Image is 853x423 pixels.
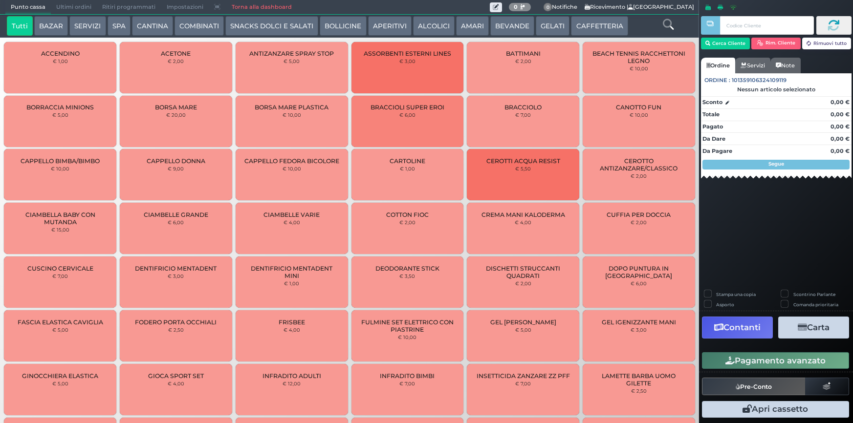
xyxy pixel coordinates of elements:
[132,16,173,36] button: CANTINA
[701,86,852,93] div: Nessun articolo selezionato
[515,381,531,386] small: € 7,00
[51,0,97,14] span: Ultimi ordini
[481,211,565,218] span: CREMA MANI KALODERMA
[368,16,412,36] button: APERITIVI
[168,58,184,64] small: € 2,00
[778,317,849,338] button: Carta
[514,3,518,10] b: 0
[52,112,68,118] small: € 5,00
[375,265,439,272] span: DEODORANTE STICK
[21,157,100,165] span: CAPPELLO BIMBA/BIMBO
[279,318,305,326] span: FRISBEE
[702,111,720,118] strong: Totale
[244,265,340,279] span: DENTIFRICIO MENTADENT MINI
[413,16,455,36] button: ALCOLICI
[702,401,849,418] button: Apri cassetto
[52,327,68,333] small: € 5,00
[34,16,68,36] button: BAZAR
[53,58,68,64] small: € 1,00
[69,16,106,36] button: SERVIZI
[768,161,784,167] strong: Segue
[5,0,51,14] span: Punto cassa
[168,273,184,279] small: € 3,00
[284,327,300,333] small: € 4,00
[244,157,339,165] span: CAPPELLO FEDORA BICOLORE
[12,211,108,226] span: CIAMBELLA BABY CON MUTANDA
[716,301,734,308] label: Asporto
[631,388,647,394] small: € 2,50
[720,16,813,35] input: Codice Cliente
[108,16,131,36] button: SPA
[161,50,191,57] span: ACETONE
[284,219,300,225] small: € 4,00
[515,327,531,333] small: € 5,00
[735,58,770,73] a: Servizi
[475,265,571,279] span: DISCHETTI STRUCCANTI QUADRATI
[399,273,415,279] small: € 3,50
[591,157,687,172] span: CEROTTO ANTIZANZARE/CLASSICO
[515,58,531,64] small: € 2,00
[52,381,68,386] small: € 5,00
[255,104,328,111] span: BORSA MARE PLASTICA
[148,372,204,380] span: GIOCA SPORT SET
[225,16,318,36] button: SNACKS DOLCI E SALATI
[168,166,184,171] small: € 9,00
[631,219,647,225] small: € 2,00
[607,211,671,218] span: CUFFIA PER DOCCIA
[168,327,184,333] small: € 2,50
[506,50,541,57] span: BATTIMANI
[702,352,849,369] button: Pagamento avanzato
[175,16,224,36] button: COMBINATI
[515,166,531,171] small: € 5,50
[399,381,415,386] small: € 7,00
[630,65,648,71] small: € 10,00
[399,219,416,225] small: € 2,00
[320,16,366,36] button: BOLLICINE
[364,50,451,57] span: ASSORBENTI ESTERNI LINES
[371,104,444,111] span: BRACCIOLI SUPER EROI
[544,3,552,12] span: 0
[262,372,321,380] span: INFRADITO ADULTI
[831,99,850,106] strong: 0,00 €
[515,112,531,118] small: € 7,00
[802,38,852,49] button: Rimuovi tutto
[831,123,850,130] strong: 0,00 €
[704,76,730,85] span: Ordine :
[41,50,80,57] span: ACCENDINO
[399,58,416,64] small: € 3,00
[283,112,301,118] small: € 10,00
[716,291,756,297] label: Stampa una copia
[168,219,184,225] small: € 6,00
[630,112,648,118] small: € 10,00
[456,16,489,36] button: AMARI
[751,38,801,49] button: Rim. Cliente
[515,219,531,225] small: € 4,00
[168,381,184,386] small: € 4,00
[793,301,838,308] label: Comanda prioritaria
[166,112,186,118] small: € 20,00
[591,265,687,279] span: DOPO PUNTURA IN [GEOGRAPHIC_DATA]
[702,135,725,142] strong: Da Dare
[7,16,33,36] button: Tutti
[380,372,435,380] span: INFRADITO BIMBI
[631,173,647,179] small: € 2,00
[52,273,68,279] small: € 7,00
[284,58,300,64] small: € 5,00
[490,318,556,326] span: GEL [PERSON_NAME]
[602,318,676,326] span: GEL IGENIZZANTE MANI
[793,291,835,297] label: Scontrino Parlante
[386,211,429,218] span: COTTON FIOC
[631,327,647,333] small: € 3,00
[702,317,773,338] button: Contanti
[97,0,161,14] span: Ritiri programmati
[284,280,299,286] small: € 1,00
[702,123,723,130] strong: Pagato
[135,265,217,272] span: DENTIFRICIO MENTADENT
[732,76,787,85] span: 101359106324109119
[701,38,750,49] button: Cerca Cliente
[702,98,722,106] strong: Sconto
[249,50,334,57] span: ANTIZANZARE SPRAY STOP
[701,58,735,73] a: Ordine
[155,104,197,111] span: BORSA MARE
[702,148,732,154] strong: Da Pagare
